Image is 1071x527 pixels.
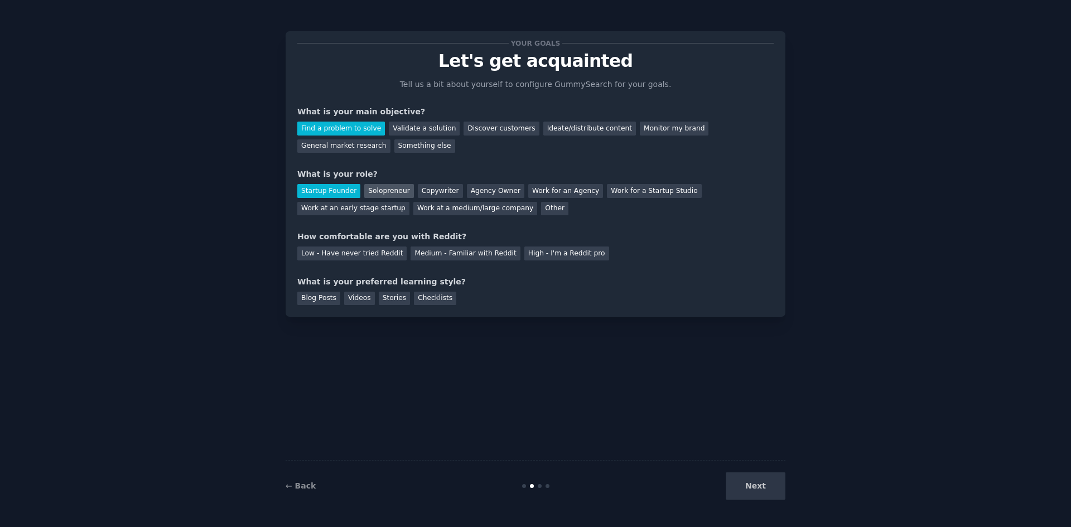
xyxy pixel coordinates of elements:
[640,122,708,136] div: Monitor my brand
[411,246,520,260] div: Medium - Familiar with Reddit
[607,184,701,198] div: Work for a Startup Studio
[297,51,774,71] p: Let's get acquainted
[464,122,539,136] div: Discover customers
[528,184,603,198] div: Work for an Agency
[541,202,568,216] div: Other
[297,292,340,306] div: Blog Posts
[418,184,463,198] div: Copywriter
[297,246,407,260] div: Low - Have never tried Reddit
[413,202,537,216] div: Work at a medium/large company
[364,184,413,198] div: Solopreneur
[394,139,455,153] div: Something else
[389,122,460,136] div: Validate a solution
[297,122,385,136] div: Find a problem to solve
[297,139,390,153] div: General market research
[543,122,636,136] div: Ideate/distribute content
[467,184,524,198] div: Agency Owner
[509,37,562,49] span: Your goals
[414,292,456,306] div: Checklists
[379,292,410,306] div: Stories
[297,202,409,216] div: Work at an early stage startup
[395,79,676,90] p: Tell us a bit about yourself to configure GummySearch for your goals.
[286,481,316,490] a: ← Back
[297,168,774,180] div: What is your role?
[297,106,774,118] div: What is your main objective?
[297,231,774,243] div: How comfortable are you with Reddit?
[297,276,774,288] div: What is your preferred learning style?
[297,184,360,198] div: Startup Founder
[344,292,375,306] div: Videos
[524,246,609,260] div: High - I'm a Reddit pro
